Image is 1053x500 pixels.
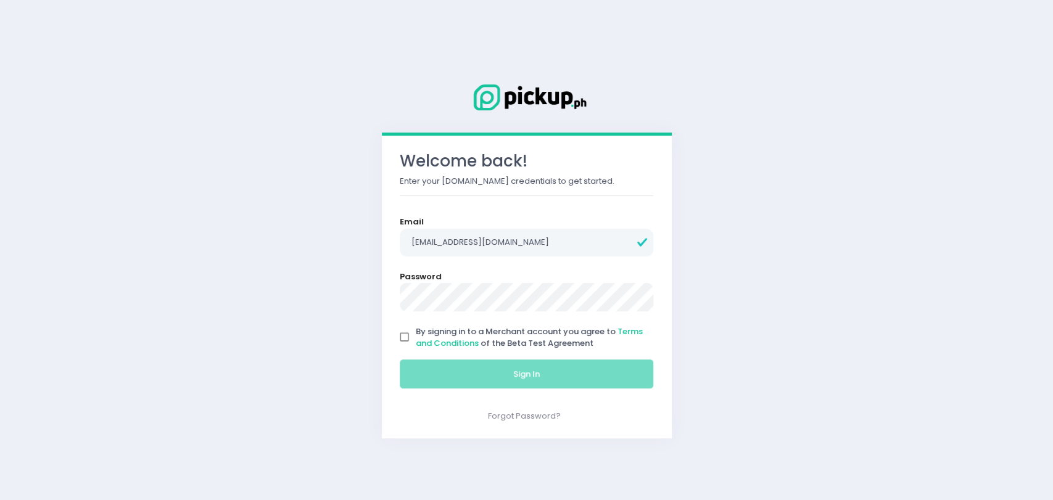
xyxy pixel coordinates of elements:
label: Email [400,216,424,228]
label: Password [400,271,442,283]
input: Email [400,229,654,257]
span: By signing in to a Merchant account you agree to of the Beta Test Agreement [416,326,643,350]
h3: Welcome back! [400,152,654,171]
span: Sign In [513,368,540,380]
p: Enter your [DOMAIN_NAME] credentials to get started. [400,175,654,187]
a: Forgot Password? [488,410,561,422]
a: Terms and Conditions [416,326,643,350]
img: Logo [465,82,588,113]
button: Sign In [400,359,654,389]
